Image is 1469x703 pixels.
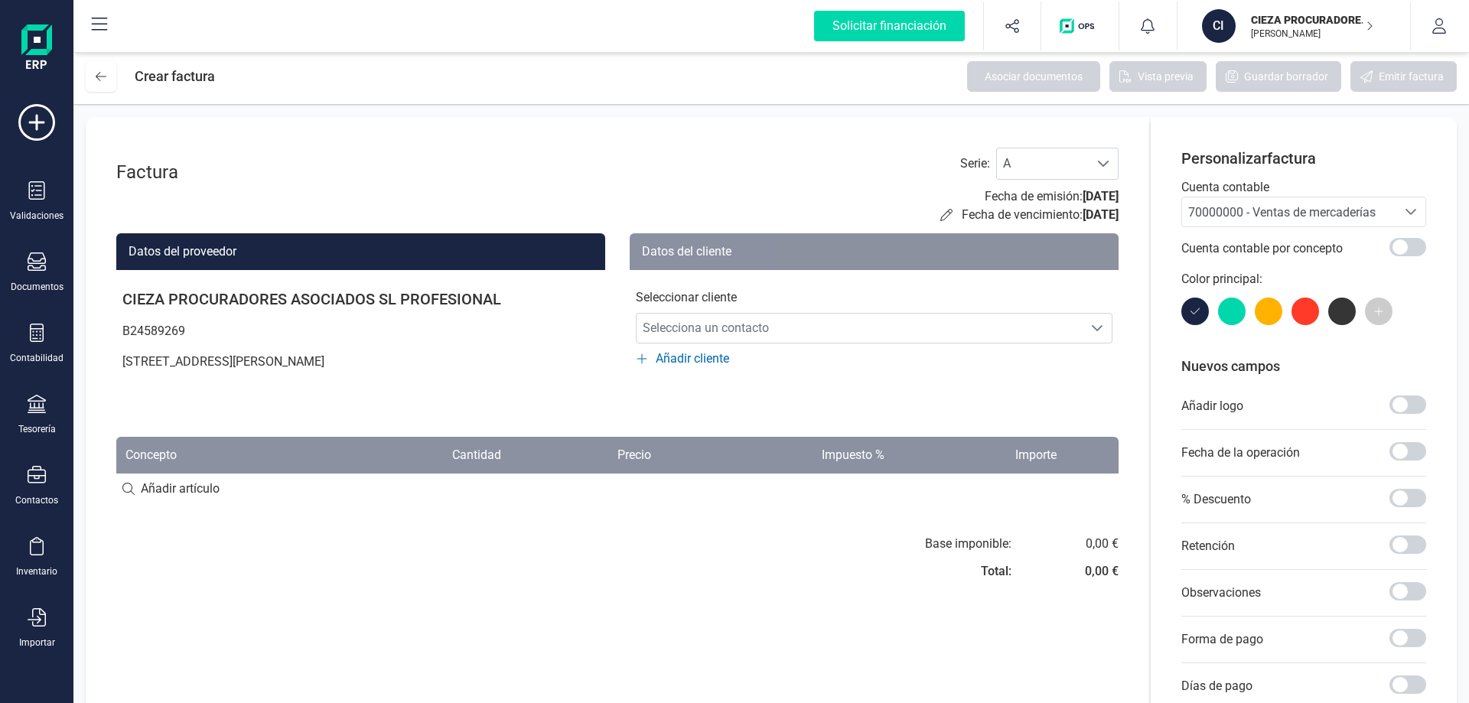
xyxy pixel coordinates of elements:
button: Guardar borrador [1216,61,1341,92]
div: Importar [19,636,55,649]
button: Logo de OPS [1050,2,1109,50]
th: Concepto [116,437,317,474]
span: Selecciona un contacto [637,313,1083,343]
span: [DATE] [1083,189,1119,203]
div: Seleccione una cuenta [1396,197,1425,226]
div: Selecciona un contacto [1083,322,1112,334]
span: [DATE] [1083,207,1119,222]
div: Solicitar financiación [814,11,965,41]
div: Tesorería [18,423,56,435]
span: Añadir cliente [656,350,729,368]
button: Asociar documentos [967,61,1100,92]
button: Emitir factura [1350,61,1457,92]
img: Logo de OPS [1060,18,1100,34]
p: Color principal: [1181,270,1426,288]
p: % Descuento [1181,490,1251,509]
div: Crear factura [135,61,215,92]
p: CIEZA PROCURADORES ASOCIADOS SL PROFESIONAL [116,282,605,316]
div: Datos del cliente [630,233,1119,270]
p: B24589269 [116,316,605,347]
p: Añadir logo [1181,397,1243,415]
div: Validaciones [10,210,64,222]
p: Días de pago [1181,677,1252,695]
label: Serie : [960,155,990,173]
th: Importe [894,437,1066,474]
div: Contactos [15,494,58,506]
p: Retención [1181,537,1235,555]
p: Nuevos campos [1181,356,1426,377]
p: Cuenta contable [1181,178,1426,197]
div: Inventario [16,565,57,578]
div: 0,00 € [1085,562,1119,581]
div: Base imponible: [925,535,1011,553]
div: 0,00 € [1085,535,1119,553]
th: Precio [510,437,660,474]
p: Seleccionar cliente [636,288,1112,307]
p: Fecha de la operación [1181,444,1300,462]
p: Observaciones [1181,584,1261,602]
p: Forma de pago [1181,630,1263,649]
button: Vista previa [1109,61,1207,92]
p: [STREET_ADDRESS][PERSON_NAME] [116,347,605,377]
button: Solicitar financiación [796,2,983,50]
p: CIEZA PROCURADORES ASOCIADOS SL PROFESIONAL [1251,12,1373,28]
div: Factura [116,160,239,184]
th: Impuesto % [660,437,894,474]
p: Fecha de vencimiento: [962,206,1119,224]
img: Logo Finanedi [21,24,52,73]
p: Fecha de emisión: [985,187,1119,206]
p: [PERSON_NAME] [1251,28,1373,40]
span: A [997,148,1089,179]
div: CI [1202,9,1236,43]
div: Datos del proveedor [116,233,605,270]
th: Cantidad [317,437,510,474]
span: 70000000 - Ventas de mercaderías [1188,205,1376,220]
div: Documentos [11,281,64,293]
button: CICIEZA PROCURADORES ASOCIADOS SL PROFESIONAL[PERSON_NAME] [1196,2,1392,50]
p: Cuenta contable por concepto [1181,239,1343,258]
div: Contabilidad [10,352,64,364]
p: Personalizar factura [1181,148,1426,169]
div: Total: [981,562,1011,581]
